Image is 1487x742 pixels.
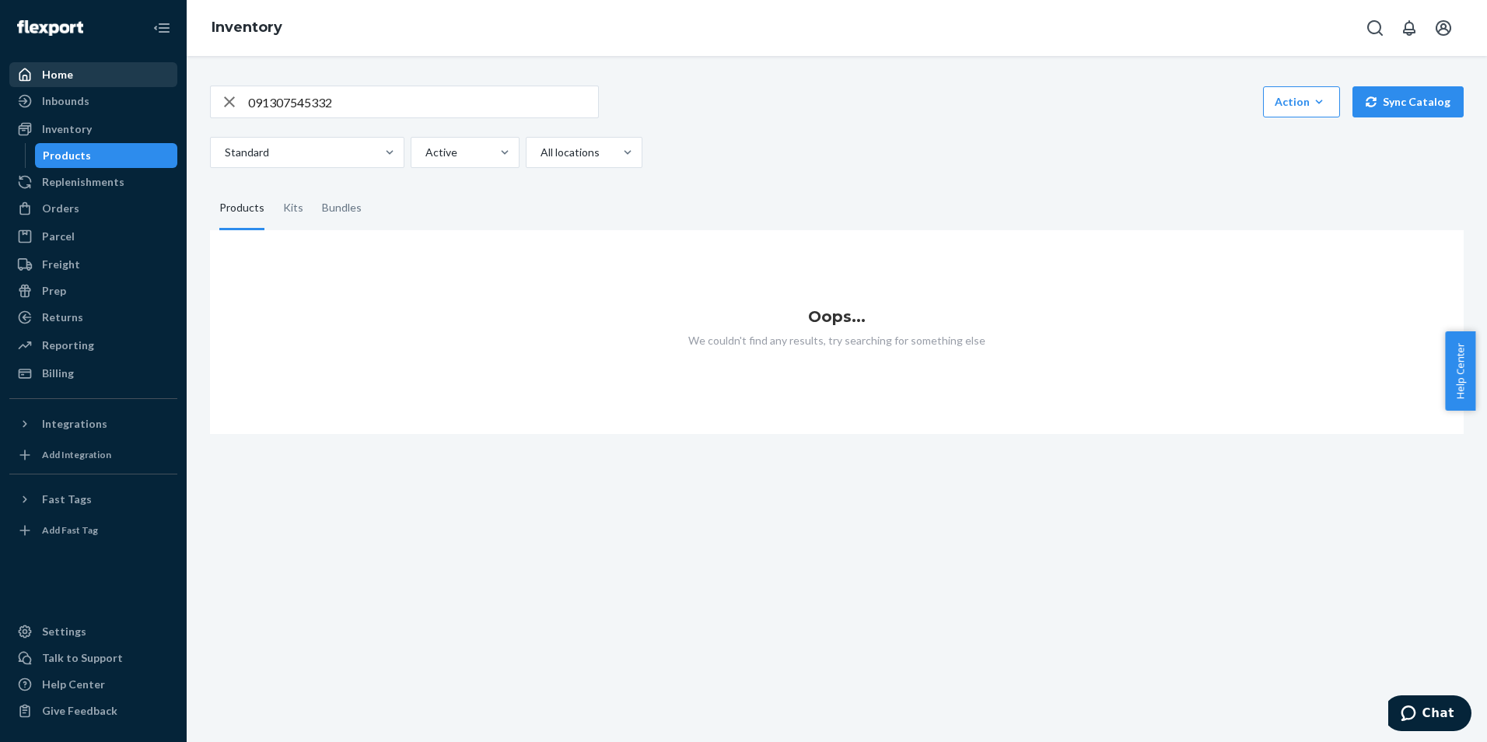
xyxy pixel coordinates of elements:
[42,257,80,272] div: Freight
[42,201,79,216] div: Orders
[23,105,345,145] span: To configure shipping settings for Amazon or Walmart, please see:
[1352,86,1464,117] button: Sync Catalog
[9,62,177,87] a: Home
[1275,94,1328,110] div: Action
[210,308,1464,325] h1: Oops...
[9,646,177,670] button: Talk to Support
[42,283,66,299] div: Prep
[42,93,89,109] div: Inbounds
[42,174,124,190] div: Replenishments
[42,310,83,325] div: Returns
[42,624,86,639] div: Settings
[1388,695,1471,734] iframe: Opens a widget where you can chat to one of our agents
[23,31,350,83] div: 347 How Do I Map Shipping Options?
[212,19,282,36] a: Inventory
[9,411,177,436] button: Integrations
[9,278,177,303] a: Prep
[47,173,341,213] a: How To Configure Shipping Templates & Shipping Settings for Amazon
[219,187,264,230] div: Products
[9,196,177,221] a: Orders
[9,252,177,277] a: Freight
[49,639,105,656] span: ‘Settings’
[42,677,105,692] div: Help Center
[322,187,362,230] div: Bundles
[43,148,91,163] div: Products
[9,518,177,543] a: Add Fast Tag
[1263,86,1340,117] button: Action
[146,12,177,44] button: Close Navigation
[23,579,331,605] span: Step 1: Add a new shipping method
[42,121,92,137] div: Inventory
[23,378,348,507] span: Setting up your shipping option mapping allows the correct service level to be selected for your ...
[283,187,303,230] div: Kits
[51,708,205,725] span: ‘+ Add a Shipping Option.’
[42,67,73,82] div: Home
[17,20,83,36] img: Flexport logo
[9,224,177,249] a: Parcel
[9,443,177,467] a: Add Integration
[1445,331,1475,411] button: Help Center
[42,229,75,244] div: Parcel
[9,305,177,330] a: Returns
[42,523,98,537] div: Add Fast Tag
[248,86,598,117] input: Search inventory by name or sku
[202,662,224,679] span: tab.
[424,145,425,160] input: Active
[42,366,74,381] div: Billing
[43,662,202,679] strong: Shipping Option Mapping
[9,698,177,723] button: Give Feedback
[42,448,111,461] div: Add Integration
[47,226,304,265] a: Walmart Shipping Templates (connecting to Walmart through a listing tool)
[210,333,1464,348] p: We couldn't find any results, try searching for something else
[23,617,267,656] span: Log in to your Flexport Portal account and click
[9,89,177,114] a: Inbounds
[223,145,225,160] input: Standard
[9,672,177,697] a: Help Center
[42,338,94,353] div: Reporting
[42,703,117,719] div: Give Feedback
[9,361,177,386] a: Billing
[9,333,177,358] a: Reporting
[42,416,107,432] div: Integrations
[35,143,178,168] a: Products
[1359,12,1391,44] button: Open Search Box
[9,487,177,512] button: Fast Tags
[23,708,51,725] span: Click
[23,639,324,679] span: in the left sidebar menu. Then, select the
[1428,12,1459,44] button: Open account menu
[539,145,541,160] input: All locations
[23,338,350,368] h1: All Other Platforms
[42,492,92,507] div: Fast Tags
[9,170,177,194] a: Replenishments
[199,5,295,51] ol: breadcrumbs
[9,619,177,644] a: Settings
[9,117,177,142] a: Inventory
[42,650,123,666] div: Talk to Support
[1394,12,1425,44] button: Open notifications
